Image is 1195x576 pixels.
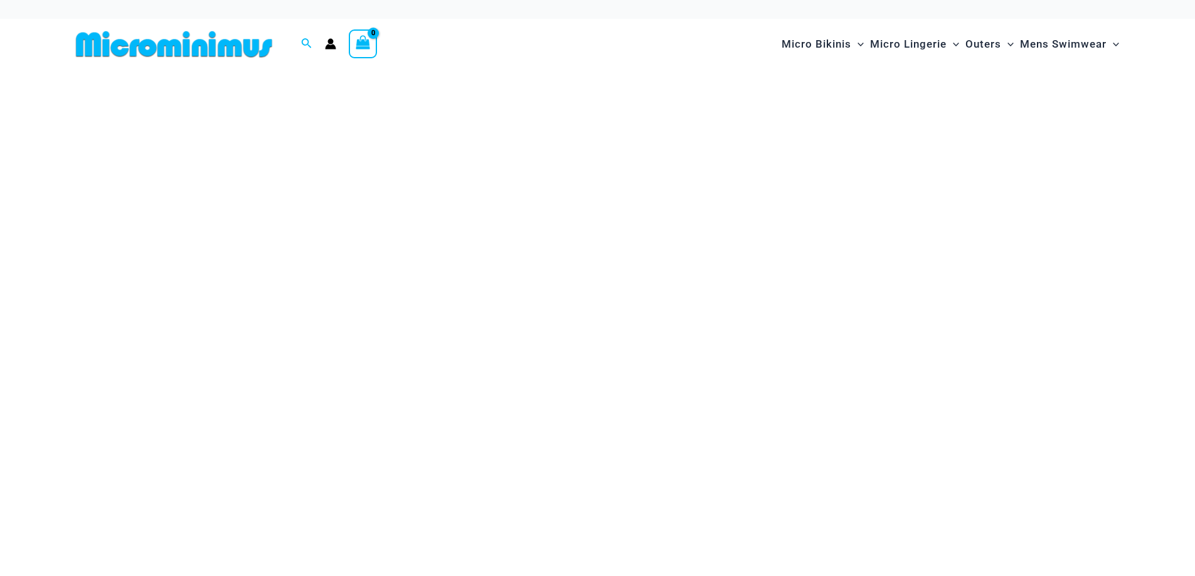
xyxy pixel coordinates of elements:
[1001,28,1014,60] span: Menu Toggle
[782,28,851,60] span: Micro Bikinis
[778,25,867,63] a: Micro BikinisMenu ToggleMenu Toggle
[301,36,312,52] a: Search icon link
[71,30,277,58] img: MM SHOP LOGO FLAT
[851,28,864,60] span: Menu Toggle
[777,23,1125,65] nav: Site Navigation
[1020,28,1107,60] span: Mens Swimwear
[1017,25,1122,63] a: Mens SwimwearMenu ToggleMenu Toggle
[965,28,1001,60] span: Outers
[1107,28,1119,60] span: Menu Toggle
[349,29,378,58] a: View Shopping Cart, empty
[962,25,1017,63] a: OutersMenu ToggleMenu Toggle
[325,38,336,50] a: Account icon link
[867,25,962,63] a: Micro LingerieMenu ToggleMenu Toggle
[947,28,959,60] span: Menu Toggle
[870,28,947,60] span: Micro Lingerie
